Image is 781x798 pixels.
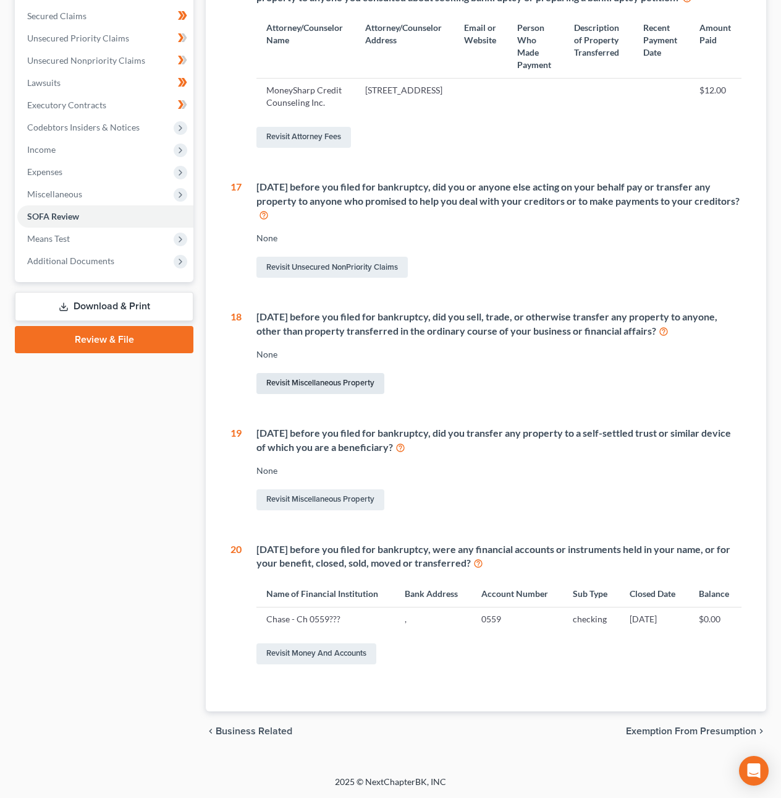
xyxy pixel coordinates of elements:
span: Income [27,144,56,155]
th: Recent Payment Date [633,14,689,78]
th: Attorney/Counselor Address [355,14,454,78]
th: Sub Type [563,580,620,607]
span: Unsecured Nonpriority Claims [27,55,145,66]
a: Lawsuits [17,72,193,94]
a: Review & File [15,326,193,353]
th: Person Who Made Payment [507,14,564,78]
span: Executory Contracts [27,100,106,110]
a: Revisit Attorney Fees [256,127,351,148]
td: checking [563,607,620,631]
span: Expenses [27,166,62,177]
a: Revisit Money and Accounts [256,643,376,664]
span: Codebtors Insiders & Notices [27,122,140,132]
div: 18 [230,310,242,397]
div: [DATE] before you filed for bankruptcy, did you sell, trade, or otherwise transfer any property t... [256,310,741,338]
div: 17 [230,180,242,281]
div: [DATE] before you filed for bankruptcy, did you transfer any property to a self-settled trust or ... [256,426,741,455]
a: Download & Print [15,292,193,321]
td: [DATE] [620,607,689,631]
button: Exemption from Presumption chevron_right [626,726,766,736]
th: Bank Address [395,580,471,607]
td: Chase - Ch 0559??? [256,607,395,631]
td: MoneySharp Credit Counseling Inc. [256,79,355,114]
a: Unsecured Nonpriority Claims [17,49,193,72]
th: Name of Financial Institution [256,580,395,607]
th: Balance [689,580,741,607]
div: Open Intercom Messenger [739,756,769,786]
th: Attorney/Counselor Name [256,14,355,78]
a: Revisit Miscellaneous Property [256,489,384,510]
a: Unsecured Priority Claims [17,27,193,49]
td: [STREET_ADDRESS] [355,79,454,114]
th: Closed Date [620,580,689,607]
span: Lawsuits [27,77,61,88]
div: 19 [230,426,242,513]
i: chevron_left [206,726,216,736]
div: None [256,348,741,361]
div: [DATE] before you filed for bankruptcy, did you or anyone else acting on your behalf pay or trans... [256,180,741,223]
a: SOFA Review [17,205,193,228]
div: None [256,232,741,244]
td: $0.00 [689,607,741,631]
div: 20 [230,543,242,667]
span: Unsecured Priority Claims [27,33,129,43]
span: Additional Documents [27,255,114,266]
th: Description of Property Transferred [564,14,633,78]
a: Executory Contracts [17,94,193,116]
td: 0559 [471,607,562,631]
div: None [256,465,741,477]
div: [DATE] before you filed for bankruptcy, were any financial accounts or instruments held in your n... [256,543,741,571]
span: Miscellaneous [27,189,82,199]
th: Email or Website [454,14,507,78]
span: SOFA Review [27,211,79,221]
th: Amount Paid [690,14,741,78]
a: Secured Claims [17,5,193,27]
div: 2025 © NextChapterBK, INC [38,776,743,798]
span: Secured Claims [27,11,87,21]
i: chevron_right [756,726,766,736]
span: Means Test [27,233,70,244]
a: Revisit Unsecured NonPriority Claims [256,257,408,278]
button: chevron_left Business Related [206,726,292,736]
span: Business Related [216,726,292,736]
th: Account Number [471,580,562,607]
a: Revisit Miscellaneous Property [256,373,384,394]
span: Exemption from Presumption [626,726,756,736]
td: , [395,607,471,631]
td: $12.00 [690,79,741,114]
